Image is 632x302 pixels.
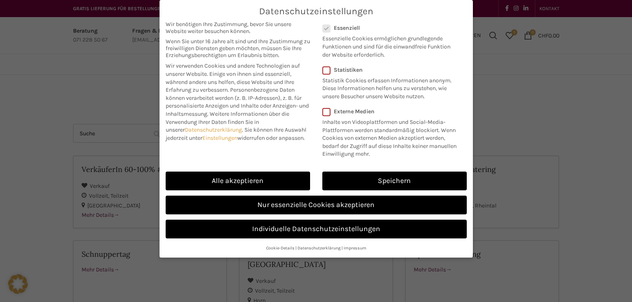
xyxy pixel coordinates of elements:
[166,86,309,117] span: Personenbezogene Daten können verarbeitet werden (z. B. IP-Adressen), z. B. für personalisierte A...
[322,172,467,190] a: Speichern
[166,220,467,238] a: Individuelle Datenschutzeinstellungen
[166,21,310,35] span: Wir benötigen Ihre Zustimmung, bevor Sie unsere Website weiter besuchen können.
[322,66,456,73] label: Statistiken
[166,172,310,190] a: Alle akzeptieren
[166,62,300,93] span: Wir verwenden Cookies und andere Technologien auf unserer Website. Einige von ihnen sind essenzie...
[166,196,467,214] a: Nur essenzielle Cookies akzeptieren
[297,245,341,251] a: Datenschutzerklärung
[202,134,237,141] a: Einstellungen
[166,110,289,133] span: Weitere Informationen über die Verwendung Ihrer Daten finden Sie in unserer .
[259,6,373,17] span: Datenschutzeinstellungen
[185,126,242,133] a: Datenschutzerklärung
[322,108,461,115] label: Externe Medien
[266,245,295,251] a: Cookie-Details
[166,126,306,141] span: Sie können Ihre Auswahl jederzeit unter widerrufen oder anpassen.
[322,73,456,101] p: Statistik Cookies erfassen Informationen anonym. Diese Informationen helfen uns zu verstehen, wie...
[322,115,461,158] p: Inhalte von Videoplattformen und Social-Media-Plattformen werden standardmäßig blockiert. Wenn Co...
[322,24,456,31] label: Essenziell
[344,245,366,251] a: Impressum
[166,38,310,59] span: Wenn Sie unter 16 Jahre alt sind und Ihre Zustimmung zu freiwilligen Diensten geben möchten, müss...
[322,31,456,59] p: Essenzielle Cookies ermöglichen grundlegende Funktionen und sind für die einwandfreie Funktion de...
